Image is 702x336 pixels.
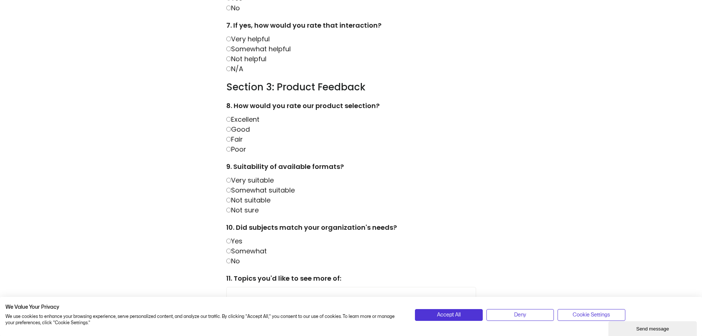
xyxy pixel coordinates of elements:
label: 10. Did subjects match your organization's needs? [226,222,476,236]
label: 9. Suitability of available formats? [226,162,476,175]
input: Somewhat suitable [226,188,231,193]
input: Somewhat [226,249,231,253]
button: Deny all cookies [486,309,554,321]
input: Not sure [226,208,231,212]
input: Yes [226,239,231,243]
label: Not helpful [226,54,266,63]
span: Accept All [437,311,461,319]
input: No [226,259,231,263]
label: 11. Topics you'd like to see more of: [226,273,476,287]
label: Somewhat [226,246,267,256]
button: Accept all cookies [415,309,482,321]
input: N/A [226,66,231,71]
input: Very helpful [226,37,231,41]
p: We use cookies to enhance your browsing experience, serve personalized content, and analyze our t... [6,314,404,326]
input: Good [226,127,231,132]
label: 7. If yes, how would you rate that interaction? [226,20,476,34]
input: Excellent [226,117,231,122]
label: Not suitable [226,195,270,205]
input: Fair [226,137,231,142]
label: No [226,3,240,13]
button: Adjust cookie preferences [558,309,625,321]
label: Somewhat suitable [226,186,295,195]
h3: Section 3: Product Feedback [226,81,476,94]
span: Deny [514,311,526,319]
label: Very helpful [226,34,270,44]
label: N/A [226,64,243,73]
label: Yes [226,236,242,246]
input: Poor [226,147,231,152]
span: Cookie Settings [573,311,610,319]
label: No [226,256,240,266]
label: Somewhat helpful [226,44,291,53]
h2: We Value Your Privacy [6,304,404,311]
input: Not suitable [226,198,231,202]
label: Not sure [226,205,259,215]
label: 8. How would you rate our product selection? [226,101,476,114]
input: Not helpful [226,56,231,61]
label: Good [226,125,250,134]
input: Very suitable [226,178,231,183]
label: Very suitable [226,176,274,185]
label: Excellent [226,115,259,124]
label: Fair [226,135,243,144]
input: Somewhat helpful [226,46,231,51]
input: No [226,6,231,10]
iframe: chat widget [608,320,698,336]
label: Poor [226,145,246,154]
